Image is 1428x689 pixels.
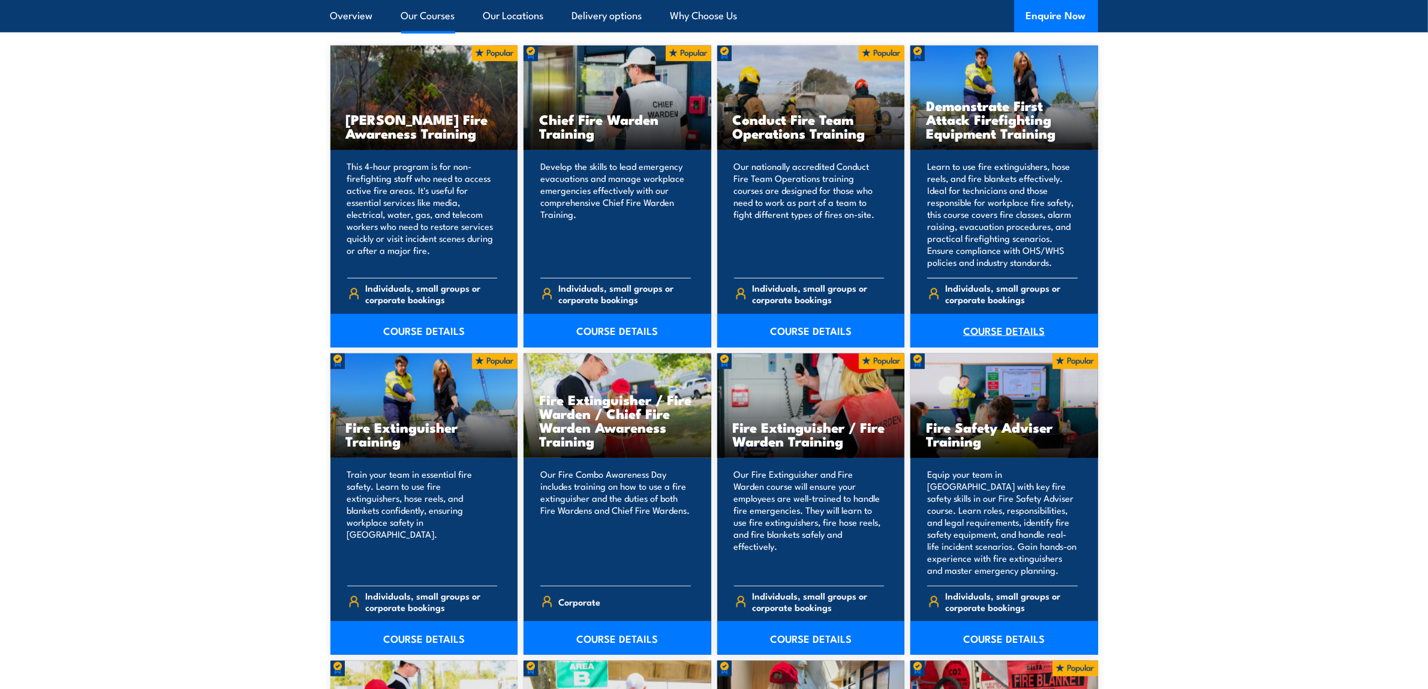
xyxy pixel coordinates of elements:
h3: Chief Fire Warden Training [539,112,696,140]
a: COURSE DETAILS [717,621,905,655]
p: Train your team in essential fire safety. Learn to use fire extinguishers, hose reels, and blanke... [347,468,498,576]
p: This 4-hour program is for non-firefighting staff who need to access active fire areas. It's usef... [347,160,498,268]
a: COURSE DETAILS [330,314,518,348]
p: Develop the skills to lead emergency evacuations and manage workplace emergencies effectively wit... [540,160,691,268]
p: Our Fire Extinguisher and Fire Warden course will ensure your employees are well-trained to handl... [734,468,885,576]
a: COURSE DETAILS [910,621,1098,655]
p: Our Fire Combo Awareness Day includes training on how to use a fire extinguisher and the duties o... [540,468,691,576]
a: COURSE DETAILS [717,314,905,348]
h3: Fire Extinguisher Training [346,420,503,448]
h3: Fire Extinguisher / Fire Warden / Chief Fire Warden Awareness Training [539,393,696,448]
h3: Demonstrate First Attack Firefighting Equipment Training [926,98,1083,140]
p: Equip your team in [GEOGRAPHIC_DATA] with key fire safety skills in our Fire Safety Adviser cours... [927,468,1078,576]
span: Individuals, small groups or corporate bookings [752,282,884,305]
h3: Fire Extinguisher / Fire Warden Training [733,420,889,448]
span: Individuals, small groups or corporate bookings [559,282,691,305]
a: COURSE DETAILS [910,314,1098,348]
span: Individuals, small groups or corporate bookings [752,590,884,613]
span: Individuals, small groups or corporate bookings [946,590,1078,613]
span: Corporate [559,592,601,611]
a: COURSE DETAILS [524,314,711,348]
span: Individuals, small groups or corporate bookings [946,282,1078,305]
h3: Conduct Fire Team Operations Training [733,112,889,140]
p: Learn to use fire extinguishers, hose reels, and fire blankets effectively. Ideal for technicians... [927,160,1078,268]
span: Individuals, small groups or corporate bookings [365,282,497,305]
p: Our nationally accredited Conduct Fire Team Operations training courses are designed for those wh... [734,160,885,268]
h3: [PERSON_NAME] Fire Awareness Training [346,112,503,140]
span: Individuals, small groups or corporate bookings [365,590,497,613]
a: COURSE DETAILS [524,621,711,655]
a: COURSE DETAILS [330,621,518,655]
h3: Fire Safety Adviser Training [926,420,1083,448]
